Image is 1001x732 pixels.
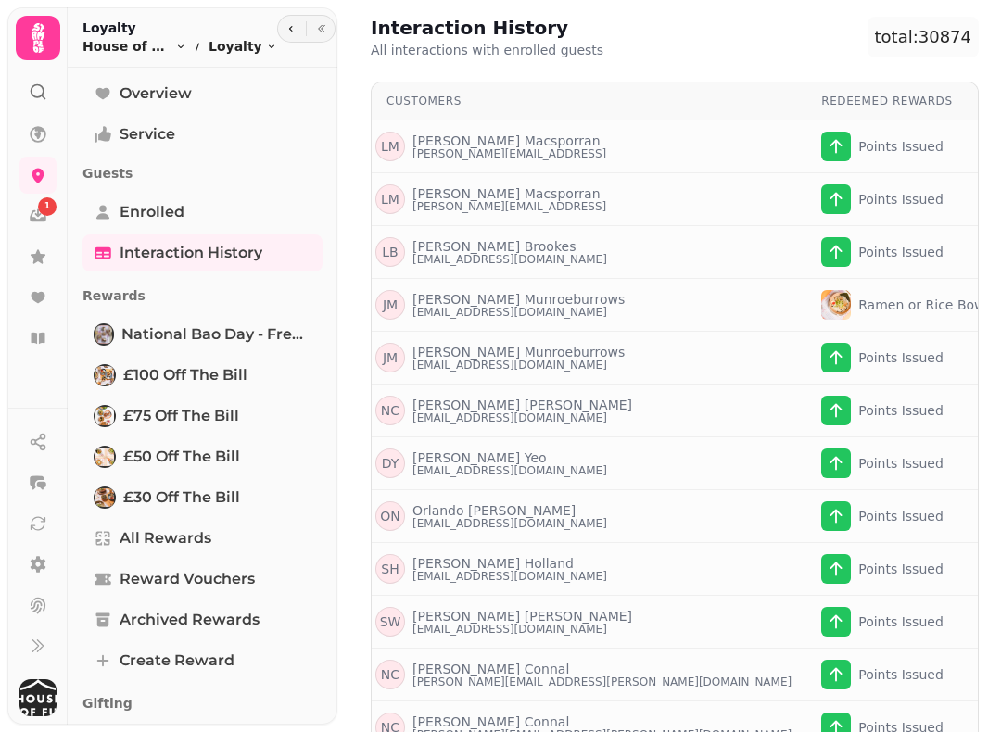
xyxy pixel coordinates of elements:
[82,479,323,516] a: £30 off the bill £30 off the bill
[375,396,632,425] a: NC[PERSON_NAME] [PERSON_NAME][EMAIL_ADDRESS][DOMAIN_NAME]
[412,463,607,478] p: [EMAIL_ADDRESS][DOMAIN_NAME]
[95,448,114,466] img: £50 off the bill
[386,94,792,108] div: Customers
[380,507,400,525] p: O N
[375,290,625,320] a: jm[PERSON_NAME] munroeburrows[EMAIL_ADDRESS][DOMAIN_NAME]
[821,94,958,108] div: Redeemed Rewards
[209,37,277,56] button: Loyalty
[412,132,601,150] p: [PERSON_NAME] Macsporran
[412,554,574,573] p: [PERSON_NAME] Holland
[375,237,607,267] a: LB[PERSON_NAME] Brookes[EMAIL_ADDRESS][DOMAIN_NAME]
[412,607,632,625] p: [PERSON_NAME] [PERSON_NAME]
[412,358,607,372] p: [EMAIL_ADDRESS][DOMAIN_NAME]
[868,17,980,57] div: total: 30874
[120,527,211,549] span: All Rewards
[82,398,323,435] a: £75 off the bill£75 off the bill
[412,713,569,731] p: [PERSON_NAME] Connal
[858,296,988,314] p: Ramen or Rice Bowl
[382,454,399,473] p: D Y
[412,396,632,414] p: [PERSON_NAME] [PERSON_NAME]
[82,601,323,638] a: Archived Rewards
[381,401,399,420] p: N C
[120,82,192,105] span: Overview
[120,201,184,223] span: Enrolled
[412,343,625,361] p: [PERSON_NAME] munroeburrows
[19,197,57,234] a: 1
[82,316,323,353] a: National Bao Day - Free BaoNational Bao Day - Free Bao
[120,650,234,672] span: Create reward
[375,132,606,161] a: LM[PERSON_NAME] Macsporran[PERSON_NAME][EMAIL_ADDRESS]
[95,366,114,385] img: £100 off the bill
[412,622,607,637] p: [EMAIL_ADDRESS][DOMAIN_NAME]
[82,19,277,37] h2: Loyalty
[371,15,603,41] h2: Interaction History
[858,190,944,208] p: Points Issued
[412,660,569,678] p: [PERSON_NAME] Connal
[375,660,792,689] a: NC[PERSON_NAME] Connal[PERSON_NAME][EMAIL_ADDRESS][PERSON_NAME][DOMAIN_NAME]
[412,501,576,520] p: Orlando [PERSON_NAME]
[95,407,114,425] img: £75 off the bill
[371,41,603,59] p: All interactions with enrolled guests
[412,410,607,425] p: [EMAIL_ADDRESS][DOMAIN_NAME]
[381,137,399,156] p: L M
[858,454,944,473] p: Points Issued
[19,679,57,716] img: User avatar
[82,357,323,394] a: £100 off the bill£100 off the bill
[375,501,607,531] a: ONOrlando [PERSON_NAME][EMAIL_ADDRESS][DOMAIN_NAME]
[82,37,277,56] nav: breadcrumb
[412,675,792,689] p: [PERSON_NAME][EMAIL_ADDRESS][PERSON_NAME][DOMAIN_NAME]
[120,609,260,631] span: Archived Rewards
[82,520,323,557] a: All Rewards
[375,184,606,214] a: LM[PERSON_NAME] Macsporran[PERSON_NAME][EMAIL_ADDRESS]
[858,243,944,261] p: Points Issued
[383,348,398,367] p: j m
[412,237,576,256] p: [PERSON_NAME] Brookes
[120,242,262,264] span: Interaction History
[375,343,625,372] a: jm[PERSON_NAME] munroeburrows[EMAIL_ADDRESS][DOMAIN_NAME]
[412,516,607,531] p: [EMAIL_ADDRESS][DOMAIN_NAME]
[121,323,311,346] span: National Bao Day - Free Bao
[412,252,607,267] p: [EMAIL_ADDRESS][DOMAIN_NAME]
[381,560,399,578] p: S H
[858,612,944,631] p: Points Issued
[412,290,625,309] p: [PERSON_NAME] munroeburrows
[383,296,398,314] p: j m
[82,687,323,720] p: Gifting
[82,234,323,271] a: Interaction History
[82,279,323,312] p: Rewards
[375,448,607,478] a: DY[PERSON_NAME] Yeo[EMAIL_ADDRESS][DOMAIN_NAME]
[82,75,323,112] a: Overview
[380,612,401,631] p: S W
[412,305,607,320] p: [EMAIL_ADDRESS][DOMAIN_NAME]
[120,568,255,590] span: Reward Vouchers
[82,194,323,231] a: Enrolled
[16,679,60,716] button: User avatar
[412,184,601,203] p: [PERSON_NAME] Macsporran
[412,569,607,584] p: [EMAIL_ADDRESS][DOMAIN_NAME]
[412,199,606,214] p: [PERSON_NAME][EMAIL_ADDRESS]
[858,348,944,367] p: Points Issued
[82,37,186,56] button: House of Fu Manchester
[412,146,606,161] p: [PERSON_NAME][EMAIL_ADDRESS]
[82,37,171,56] span: House of Fu Manchester
[858,137,944,156] p: Points Issued
[375,607,632,637] a: SW[PERSON_NAME] [PERSON_NAME][EMAIL_ADDRESS][DOMAIN_NAME]
[123,446,240,468] span: £50 off the bill
[95,488,114,507] img: £30 off the bill
[123,364,247,386] span: £100 off the bill
[858,401,944,420] p: Points Issued
[381,190,399,208] p: L M
[44,200,50,213] span: 1
[382,243,398,261] p: L B
[858,560,944,578] p: Points Issued
[123,486,240,509] span: £30 off the bill
[821,290,851,320] img: aHR0cHM6Ly9maWxlcy5zdGFtcGVkZS5haS80ZGVjZmQwNS0yMTc0LTQ5YzYtOGI3ZS1mYTMxYWFiNjU3NTcvbWVkaWEvNjdiM...
[120,123,175,145] span: Service
[381,665,399,684] p: N C
[858,665,944,684] p: Points Issued
[95,325,112,344] img: National Bao Day - Free Bao
[82,561,323,598] a: Reward Vouchers
[412,448,547,467] p: [PERSON_NAME] Yeo
[82,157,323,190] p: Guests
[123,405,239,427] span: £75 off the bill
